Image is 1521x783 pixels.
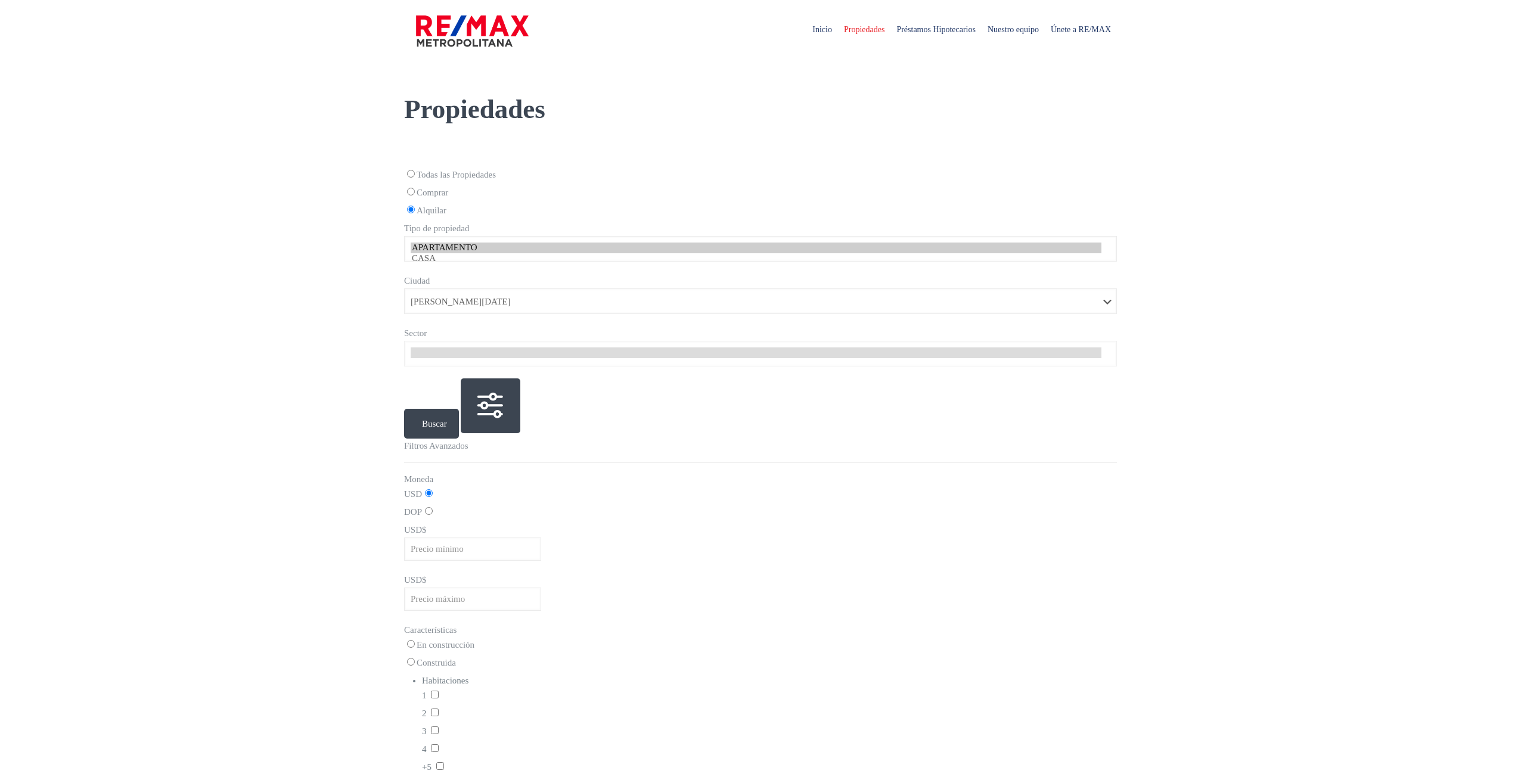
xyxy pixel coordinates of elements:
label: Comprar [404,185,1117,200]
input: Todas las Propiedades [407,170,415,178]
input: 1 [431,691,439,698]
span: Ciudad [404,276,430,285]
span: Préstamos Hipotecarios [890,12,982,48]
h1: Propiedades [404,60,1117,126]
span: 1 [422,691,427,700]
img: remax-metropolitana-logo [416,13,529,49]
input: 2 [431,709,439,716]
label: USD [404,487,1117,502]
span: USD [404,525,422,535]
label: En construcción [404,638,1117,652]
span: 4 [422,744,427,754]
input: Alquilar [407,206,415,213]
p: Filtros Avanzados [404,439,1117,453]
input: +5 [436,762,444,770]
span: 2 [422,709,427,718]
div: $ [404,573,1117,611]
input: Precio máximo [404,588,541,611]
input: DOP [425,507,433,515]
span: 3 [422,726,427,736]
label: Todas las Propiedades [404,167,1117,182]
span: Tipo de propiedad [404,223,469,233]
span: Características [404,625,457,635]
span: Inicio [806,12,838,48]
div: $ [404,523,1117,561]
input: USD [425,489,433,497]
span: Habitaciones [422,676,468,685]
label: DOP [404,505,1117,520]
input: En construcción [407,640,415,648]
span: Nuestro equipo [982,12,1045,48]
span: Sector [404,328,427,338]
label: Alquilar [404,203,1117,218]
input: Comprar [407,188,415,195]
span: Propiedades [838,12,890,48]
input: 4 [431,744,439,752]
input: Construida [407,658,415,666]
span: +5 [422,762,432,772]
label: Construida [404,655,1117,670]
option: APARTAMENTO [411,243,1101,253]
option: CASA [411,253,1101,264]
span: Moneda [404,474,433,484]
button: Buscar [404,409,459,439]
span: Únete a RE/MAX [1045,12,1117,48]
span: USD [404,575,422,585]
input: Precio mínimo [404,537,541,561]
input: 3 [431,726,439,734]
